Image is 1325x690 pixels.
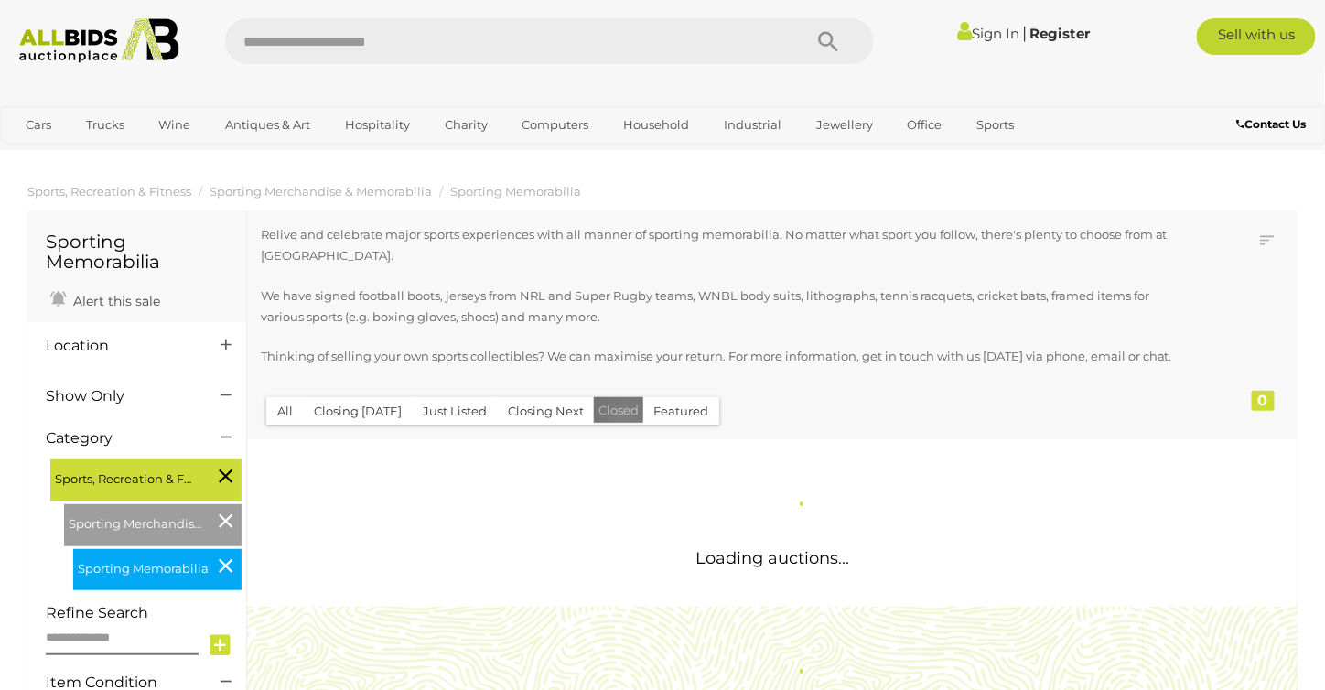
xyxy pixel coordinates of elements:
[1252,391,1275,411] div: 0
[1197,18,1316,55] a: Sell with us
[10,18,189,63] img: Allbids.com.au
[69,509,206,534] span: Sporting Merchandise & Memorabilia
[14,110,63,140] a: Cars
[46,338,193,354] h4: Location
[964,110,1026,140] a: Sports
[804,110,885,140] a: Jewellery
[303,397,413,426] button: Closing [DATE]
[74,110,136,140] a: Trucks
[896,110,954,140] a: Office
[1237,114,1311,135] a: Contact Us
[213,110,322,140] a: Antiques & Art
[261,346,1185,367] p: Thinking of selling your own sports collectibles? We can maximise your return. For more informati...
[1237,117,1307,131] b: Contact Us
[46,232,228,272] h1: Sporting Memorabilia
[412,397,498,426] button: Just Listed
[266,397,304,426] button: All
[511,110,601,140] a: Computers
[46,388,193,404] h4: Show Only
[69,293,160,309] span: Alert this sale
[27,184,191,199] a: Sports, Recreation & Fitness
[594,397,643,424] button: Closed
[695,548,849,568] span: Loading auctions...
[712,110,793,140] a: Industrial
[14,140,167,170] a: [GEOGRAPHIC_DATA]
[611,110,701,140] a: Household
[55,464,192,490] span: Sports, Recreation & Fitness
[642,397,719,426] button: Featured
[333,110,422,140] a: Hospitality
[497,397,595,426] button: Closing Next
[433,110,500,140] a: Charity
[210,184,432,199] a: Sporting Merchandise & Memorabilia
[46,430,193,447] h4: Category
[147,110,203,140] a: Wine
[261,286,1185,329] p: We have signed football boots, jerseys from NRL and Super Rugby teams, WNBL body suits, lithograp...
[46,605,242,621] h4: Refine Search
[261,224,1185,267] p: Relive and celebrate major sports experiences with all manner of sporting memorabilia. No matter ...
[78,554,215,579] span: Sporting Memorabilia
[958,25,1020,42] a: Sign In
[450,184,581,199] a: Sporting Memorabilia
[1023,23,1028,43] span: |
[1030,25,1091,42] a: Register
[46,286,165,313] a: Alert this sale
[782,18,874,64] button: Search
